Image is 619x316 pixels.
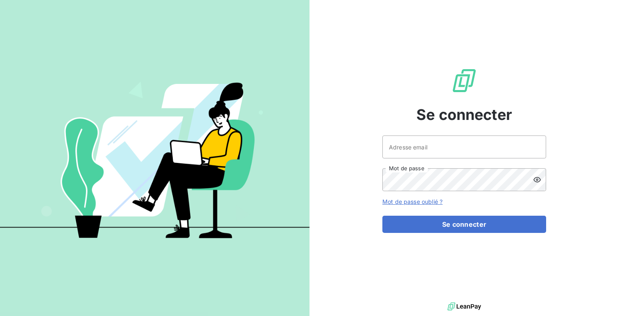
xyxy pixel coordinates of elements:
button: Se connecter [382,216,546,233]
img: logo [447,300,481,313]
input: placeholder [382,135,546,158]
a: Mot de passe oublié ? [382,198,443,205]
img: Logo LeanPay [451,68,477,94]
span: Se connecter [416,104,512,126]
